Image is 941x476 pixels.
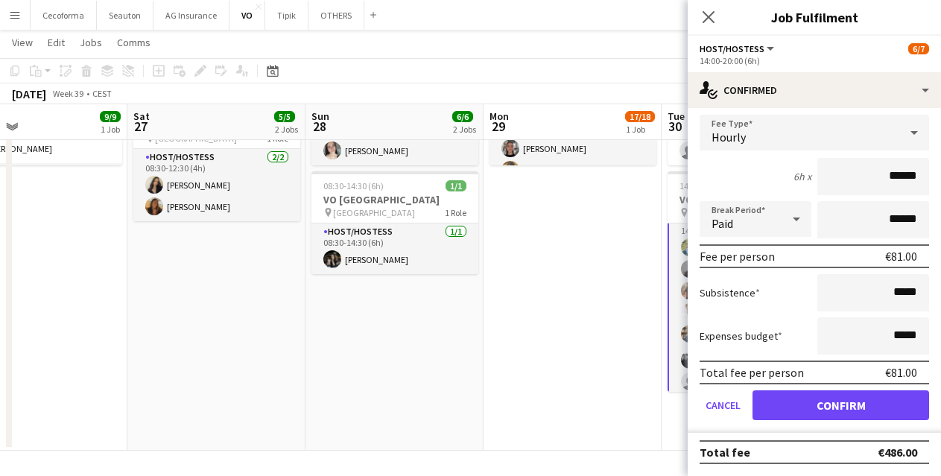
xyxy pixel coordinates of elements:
span: Comms [117,36,151,49]
span: Week 39 [49,88,86,99]
app-card-role: Host/Hostess1/108:30-14:30 (6h)[PERSON_NAME] [311,223,478,274]
label: Expenses budget [700,329,782,343]
div: 6h x [793,170,811,183]
button: Tipik [265,1,308,30]
app-card-role: Host/Hostess6/612:00-18:00 (6h)[PERSON_NAME][PERSON_NAME][PERSON_NAME][PERSON_NAME] [489,69,656,228]
app-card-role: Host/Hostess2/208:30-12:30 (4h)[PERSON_NAME][PERSON_NAME] [133,149,300,221]
span: 5/5 [274,111,295,122]
app-job-card: 08:30-14:30 (6h)1/1VO [GEOGRAPHIC_DATA] [GEOGRAPHIC_DATA]1 RoleHost/Hostess1/108:30-14:30 (6h)[PE... [311,171,478,274]
span: 1 Role [445,207,466,218]
span: 08:30-14:30 (6h) [323,180,384,191]
button: Host/Hostess [700,43,776,54]
h3: Job Fulfilment [688,7,941,27]
span: View [12,36,33,49]
span: 30 [665,118,685,135]
div: Fee per person [700,249,775,264]
span: Paid [712,216,733,231]
label: Subsistence [700,286,760,299]
a: View [6,33,39,52]
div: 2 Jobs [453,124,476,135]
div: CEST [92,88,112,99]
div: 2 Jobs [275,124,298,135]
span: [GEOGRAPHIC_DATA] [333,207,415,218]
span: Mon [489,110,509,123]
div: Total fee [700,445,750,460]
span: 17/18 [625,111,655,122]
button: Cancel [700,390,747,420]
a: Edit [42,33,71,52]
a: Comms [111,33,156,52]
span: 29 [487,118,509,135]
span: Jobs [80,36,102,49]
div: 14:00-20:00 (6h) [700,55,929,66]
span: 6/7 [908,43,929,54]
span: Sat [133,110,150,123]
app-job-card: 14:00-20:00 (6h)6/7VO [GEOGRAPHIC_DATA] European Parliament1 RoleHost/Hostess5A6/714:00-20:00 (6h... [668,171,834,392]
span: Hourly [712,130,746,145]
button: AG Insurance [153,1,229,30]
div: Confirmed [688,72,941,108]
button: Cecoforma [31,1,97,30]
span: Edit [48,36,65,49]
button: Confirm [753,390,929,420]
div: €486.00 [878,445,917,460]
span: Sun [311,110,329,123]
div: €81.00 [885,249,917,264]
div: €81.00 [885,365,917,380]
span: 9/9 [100,111,121,122]
div: 1 Job [626,124,654,135]
span: Tue [668,110,685,123]
span: 14:00-20:00 (6h) [679,180,740,191]
span: 28 [309,118,329,135]
span: Host/Hostess [700,43,764,54]
app-card-role: Host/Hostess5A6/714:00-20:00 (6h)[PERSON_NAME][PERSON_NAME][PERSON_NAME][PERSON_NAME][PERSON_NAME... [668,210,834,398]
h3: VO [GEOGRAPHIC_DATA] [311,193,478,206]
span: 27 [131,118,150,135]
app-job-card: 08:30-12:30 (4h)2/2VO [GEOGRAPHIC_DATA] [GEOGRAPHIC_DATA]1 RoleHost/Hostess2/208:30-12:30 (4h)[PE... [133,97,300,221]
div: [DATE] [12,86,46,101]
button: Seauton [97,1,153,30]
div: Total fee per person [700,365,804,380]
button: OTHERS [308,1,364,30]
h3: VO [GEOGRAPHIC_DATA] [668,193,834,206]
span: 6/6 [452,111,473,122]
a: Jobs [74,33,108,52]
div: 1 Job [101,124,120,135]
span: 1/1 [446,180,466,191]
button: VO [229,1,265,30]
